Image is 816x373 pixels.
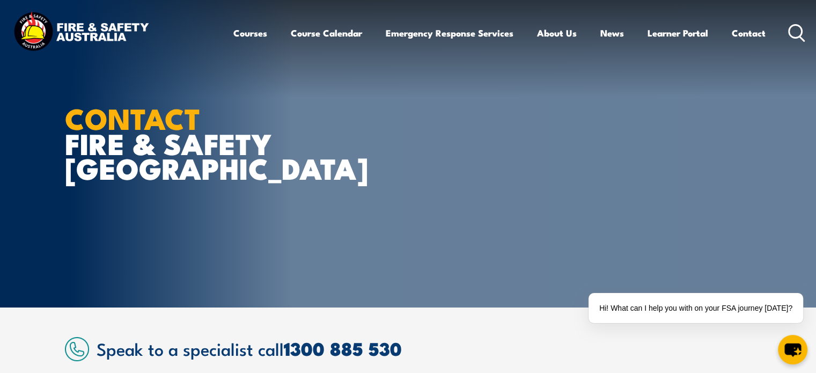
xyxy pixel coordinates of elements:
[386,19,513,47] a: Emergency Response Services
[589,293,803,323] div: Hi! What can I help you with on your FSA journey [DATE]?
[291,19,362,47] a: Course Calendar
[233,19,267,47] a: Courses
[65,95,201,140] strong: CONTACT
[778,335,807,364] button: chat-button
[97,339,752,358] h2: Speak to a specialist call
[732,19,766,47] a: Contact
[648,19,708,47] a: Learner Portal
[537,19,577,47] a: About Us
[65,105,330,180] h1: FIRE & SAFETY [GEOGRAPHIC_DATA]
[600,19,624,47] a: News
[284,334,402,362] a: 1300 885 530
